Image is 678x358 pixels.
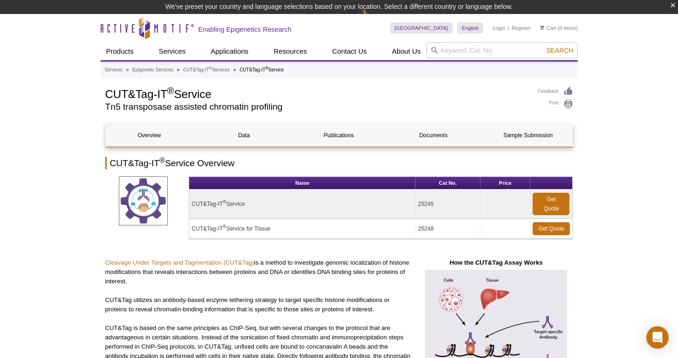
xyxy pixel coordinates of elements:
[105,259,254,266] a: Cleavage Under Targets and Tagmentation (CUT&Tag)
[390,22,453,34] a: [GEOGRAPHIC_DATA]
[105,86,529,100] h1: CUT&Tag-IT Service
[167,85,174,96] sup: ®
[457,22,483,34] a: English
[240,67,284,72] li: CUT&Tag-IT Service
[105,295,412,314] p: CUT&Tag utilizes an antibody-based enzyme tethering strategy to target specific histone modificat...
[295,124,383,147] a: Publications
[646,326,669,349] div: Open Intercom Messenger
[268,42,313,60] a: Resources
[189,219,416,239] td: CUT&Tag-IT Service for Tissue
[132,66,173,74] a: Epigenetic Services
[538,86,573,97] a: Feedback
[493,25,505,31] a: Login
[450,259,543,266] strong: How the CUT&Tag Assay Works
[390,124,477,147] a: Documents
[362,7,386,29] img: Change Here
[426,42,578,58] input: Keyword, Cat. No.
[183,66,230,74] a: CUT&Tag-IT®Services
[233,67,236,72] li: »
[512,25,531,31] a: Register
[416,219,480,239] td: 25248
[106,124,193,147] a: Overview
[480,177,531,190] th: Price
[126,67,129,72] li: »
[105,66,123,74] a: Services
[105,258,412,286] p: is a method to investigate genomic localization of histone modifications that reveals interaction...
[543,46,576,55] button: Search
[223,199,226,204] sup: ®
[200,124,288,147] a: Data
[538,99,573,109] a: Print
[199,25,292,34] h2: Enabling Epigenetics Research
[327,42,372,60] a: Contact Us
[540,25,544,30] img: Your Cart
[533,222,570,235] a: Get Quote
[540,25,556,31] a: Cart
[189,190,416,219] td: CUT&Tag-IT Service
[386,42,426,60] a: About Us
[209,66,212,70] sup: ®
[484,124,572,147] a: Sample Submission
[223,224,226,229] sup: ®
[508,22,509,34] li: |
[119,176,168,225] img: CUT&Tag Service
[416,190,480,219] td: 25245
[546,47,573,54] span: Search
[533,193,569,215] a: Get Quote
[266,66,268,70] sup: ®
[189,177,416,190] th: Name
[159,156,165,164] sup: ®
[177,67,180,72] li: »
[105,157,573,169] h2: CUT&Tag-IT Service Overview
[416,177,480,190] th: Cat No.
[105,103,529,111] h2: Tn5 transposase assisted chromatin profiling
[101,42,139,60] a: Products
[205,42,254,60] a: Applications
[153,42,192,60] a: Services
[540,22,578,34] li: (0 items)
